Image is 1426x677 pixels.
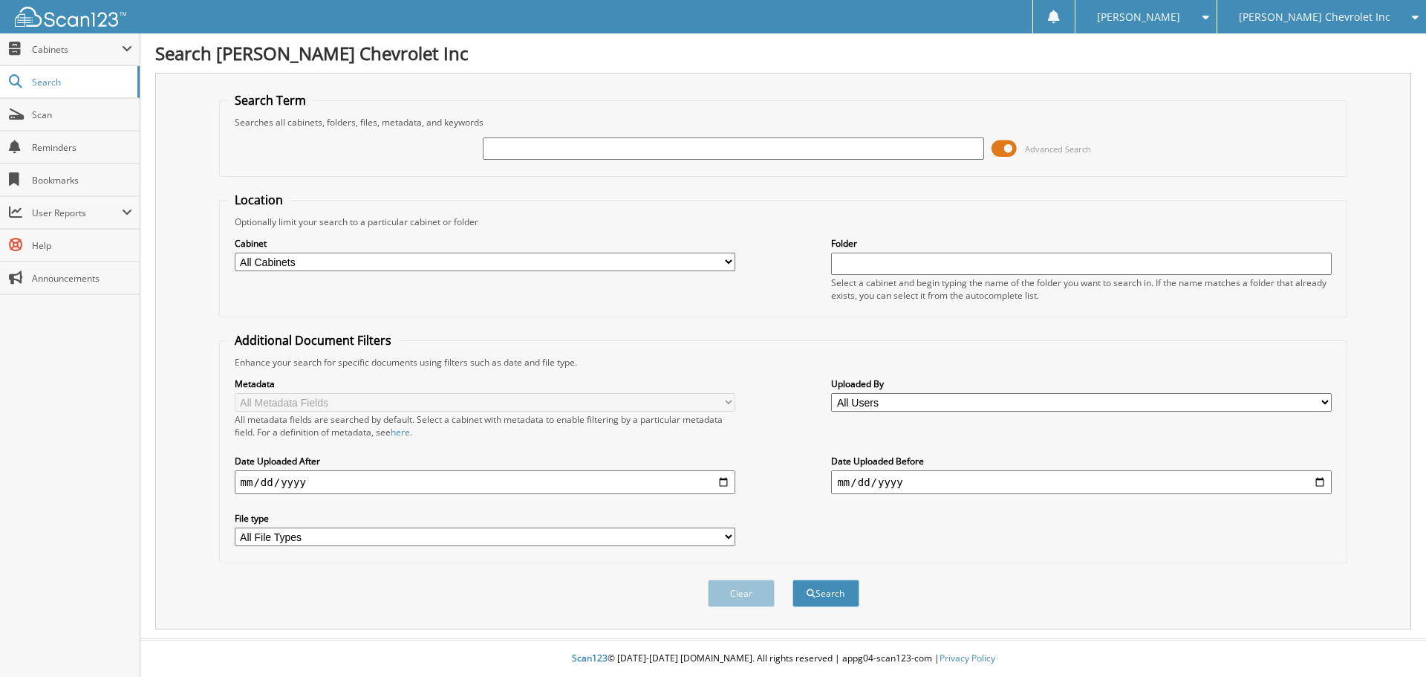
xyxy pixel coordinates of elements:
span: Advanced Search [1025,143,1091,155]
label: Uploaded By [831,378,1332,390]
legend: Search Term [227,92,313,108]
span: Help [32,239,132,252]
span: Scan [32,108,132,121]
img: scan123-logo-white.svg [15,7,126,27]
a: Privacy Policy [940,652,995,664]
span: Announcements [32,272,132,285]
div: Enhance your search for specific documents using filters such as date and file type. [227,356,1340,369]
legend: Additional Document Filters [227,332,399,349]
span: Reminders [32,141,132,154]
label: Cabinet [235,237,735,250]
label: Date Uploaded Before [831,455,1332,467]
div: Select a cabinet and begin typing the name of the folder you want to search in. If the name match... [831,276,1332,302]
div: Searches all cabinets, folders, files, metadata, and keywords [227,116,1340,129]
label: Date Uploaded After [235,455,735,467]
span: User Reports [32,207,122,219]
input: end [831,470,1332,494]
button: Search [792,580,859,607]
span: Search [32,76,130,88]
span: Cabinets [32,43,122,56]
label: File type [235,512,735,525]
span: [PERSON_NAME] [1097,13,1180,22]
label: Metadata [235,378,735,390]
button: Clear [708,580,775,607]
span: Bookmarks [32,174,132,187]
label: Folder [831,237,1332,250]
div: Optionally limit your search to a particular cabinet or folder [227,216,1340,228]
span: Scan123 [572,652,608,664]
legend: Location [227,192,290,208]
span: [PERSON_NAME] Chevrolet Inc [1239,13,1390,22]
div: All metadata fields are searched by default. Select a cabinet with metadata to enable filtering b... [235,413,735,438]
input: start [235,470,735,494]
div: © [DATE]-[DATE] [DOMAIN_NAME]. All rights reserved | appg04-scan123-com | [140,641,1426,677]
a: here [391,426,410,438]
h1: Search [PERSON_NAME] Chevrolet Inc [155,41,1411,65]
